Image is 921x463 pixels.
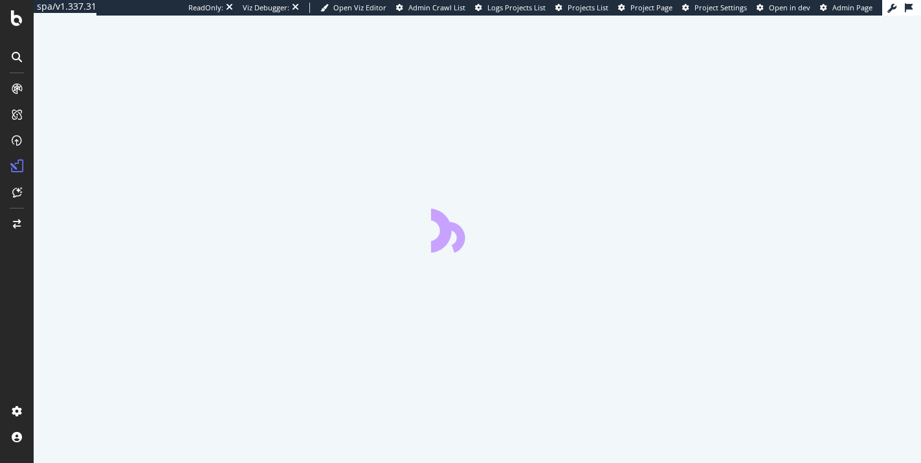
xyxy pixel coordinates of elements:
span: Admin Crawl List [408,3,465,12]
span: Open Viz Editor [333,3,386,12]
a: Open in dev [757,3,810,13]
span: Project Settings [694,3,747,12]
span: Projects List [568,3,608,12]
span: Admin Page [832,3,872,12]
div: ReadOnly: [188,3,223,13]
span: Project Page [630,3,672,12]
a: Projects List [555,3,608,13]
a: Project Page [618,3,672,13]
a: Admin Page [820,3,872,13]
a: Project Settings [682,3,747,13]
a: Logs Projects List [475,3,546,13]
span: Logs Projects List [487,3,546,12]
div: animation [431,206,524,253]
span: Open in dev [769,3,810,12]
a: Admin Crawl List [396,3,465,13]
div: Viz Debugger: [243,3,289,13]
a: Open Viz Editor [320,3,386,13]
